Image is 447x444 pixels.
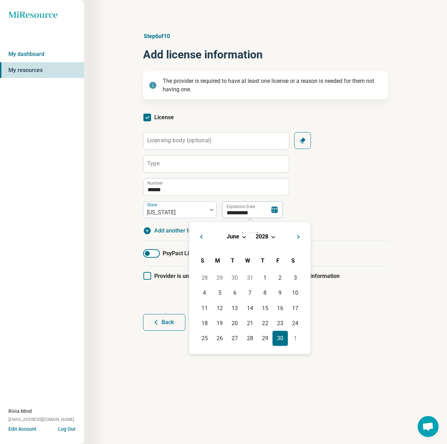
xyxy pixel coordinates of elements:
[154,114,174,121] span: License
[197,331,212,346] div: Choose Sunday, June 25th, 2028
[195,230,305,240] h2: [DATE]
[212,331,227,346] div: Choose Monday, June 26th, 2028
[288,316,303,331] div: Choose Saturday, June 24th, 2028
[257,286,272,301] div: Choose Thursday, June 8th, 2028
[143,32,388,41] p: Step 6 of 10
[257,316,272,331] div: Choose Thursday, June 22nd, 2028
[212,316,227,331] div: Choose Monday, June 19th, 2028
[8,425,36,433] button: Edit Account
[231,257,234,264] span: T
[147,202,158,207] label: State
[242,301,257,316] div: Choose Wednesday, June 14th, 2028
[227,271,242,286] div: Choose Tuesday, May 30th, 2028
[143,156,289,172] input: credential.licenses.0.name
[147,161,159,166] label: Type
[288,271,303,286] div: Choose Saturday, June 3rd, 2028
[242,271,257,286] div: Choose Wednesday, May 31st, 2028
[212,286,227,301] div: Choose Monday, June 5th, 2028
[215,257,220,264] span: M
[255,233,269,240] button: 2028
[147,138,212,143] label: Licensing body (optional)
[272,316,288,331] div: Choose Friday, June 23rd, 2028
[143,46,388,63] h1: Add license information
[227,316,242,331] div: Choose Tuesday, June 20th, 2028
[154,273,340,279] span: Provider is under supervision, so I will list supervisor’s license information
[197,301,212,316] div: Choose Sunday, June 11th, 2028
[197,316,212,331] div: Choose Sunday, June 18th, 2028
[288,286,303,301] div: Choose Saturday, June 10th, 2028
[242,316,257,331] div: Choose Wednesday, June 21st, 2028
[276,257,279,264] span: F
[163,77,382,94] p: The provider is required to have at least one license or a reason is needed for them not having one.
[291,257,295,264] span: S
[143,227,205,235] button: Add another license
[242,331,257,346] div: Choose Wednesday, June 28th, 2028
[272,331,288,346] div: Choose Friday, June 30th, 2028
[201,257,204,264] span: S
[272,286,288,301] div: Choose Friday, June 9th, 2028
[163,249,204,258] span: PsyPact License
[257,271,272,286] div: Choose Thursday, June 1st, 2028
[143,314,185,331] button: Back
[162,320,174,325] span: Back
[195,230,206,241] button: Previous Month
[272,301,288,316] div: Choose Friday, June 16th, 2028
[288,301,303,316] div: Choose Saturday, June 17th, 2028
[154,227,205,235] span: Add another license
[8,408,32,415] span: Rivia Mind
[257,301,272,316] div: Choose Thursday, June 15th, 2028
[227,301,242,316] div: Choose Tuesday, June 13th, 2028
[227,331,242,346] div: Choose Tuesday, June 27th, 2028
[147,181,163,185] label: Number
[242,286,257,301] div: Choose Wednesday, June 7th, 2028
[8,416,74,423] span: [EMAIL_ADDRESS][DOMAIN_NAME]
[294,230,305,241] button: Next Month
[197,286,212,301] div: Choose Sunday, June 4th, 2028
[58,425,76,431] button: Log Out
[197,271,303,346] div: Month June, 2028
[212,301,227,316] div: Choose Monday, June 12th, 2028
[288,331,303,346] div: Choose Saturday, July 1st, 2028
[227,286,242,301] div: Choose Tuesday, June 6th, 2028
[197,271,212,286] div: Choose Sunday, May 28th, 2028
[226,233,240,240] button: June
[257,331,272,346] div: Choose Thursday, June 29th, 2028
[272,271,288,286] div: Choose Friday, June 2nd, 2028
[245,257,250,264] span: W
[212,271,227,286] div: Choose Monday, May 29th, 2028
[418,416,439,437] div: Open chat
[261,257,264,264] span: T
[189,221,311,354] div: Choose Date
